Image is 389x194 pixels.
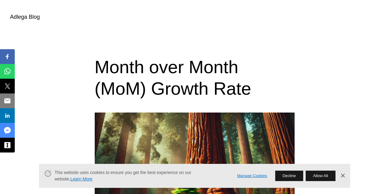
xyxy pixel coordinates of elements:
[10,14,40,20] a: Adlega Blog
[95,56,295,99] h1: Month over Month (MoM) Growth Rate
[70,176,93,181] a: Learn More
[338,171,347,180] a: Dismiss Banner
[55,169,229,182] span: This website uses cookies to ensure you get the best experience on our website.
[306,171,335,181] button: Allow All
[237,173,267,179] a: Manage Cookies
[275,171,303,181] button: Decline
[44,169,52,177] svg: Cookie Icon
